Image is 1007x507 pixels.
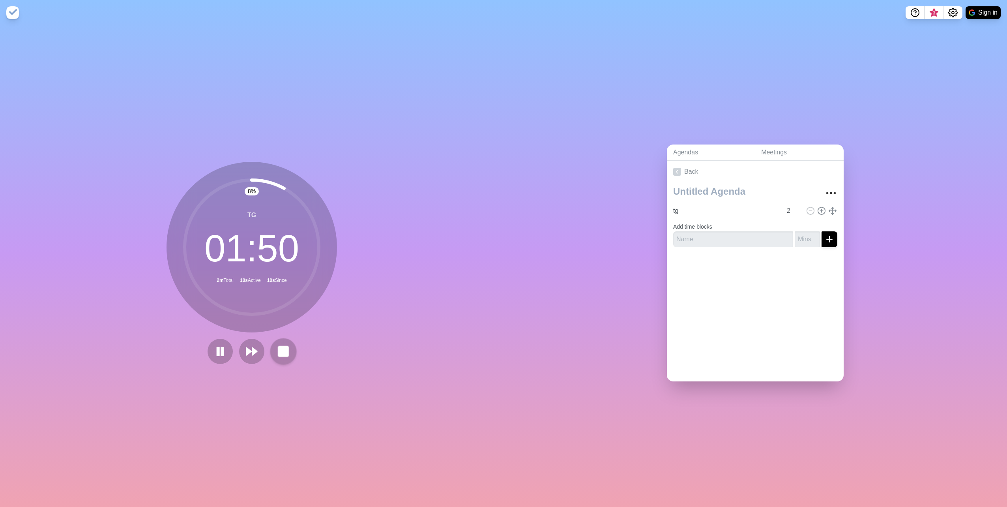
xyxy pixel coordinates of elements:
[755,145,844,161] a: Meetings
[943,6,962,19] button: Settings
[673,231,793,247] input: Name
[906,6,925,19] button: Help
[823,185,839,201] button: More
[969,9,975,16] img: google logo
[670,203,782,219] input: Name
[667,161,844,183] a: Back
[925,6,943,19] button: What’s new
[795,231,820,247] input: Mins
[6,6,19,19] img: timeblocks logo
[667,145,755,161] a: Agendas
[673,223,712,230] label: Add time blocks
[784,203,803,219] input: Mins
[966,6,1001,19] button: Sign in
[931,10,937,16] span: 3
